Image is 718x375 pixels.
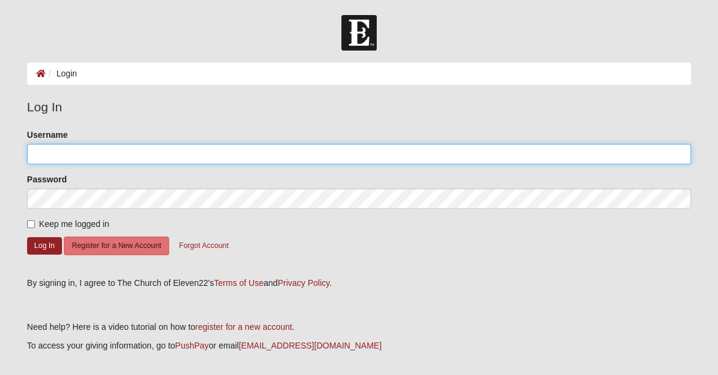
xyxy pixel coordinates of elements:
input: Keep me logged in [27,220,35,228]
a: register for a new account [195,322,292,332]
div: By signing in, I agree to The Church of Eleven22's and . [27,277,691,290]
a: PushPay [175,341,209,350]
li: Login [46,67,77,80]
p: Need help? Here is a video tutorial on how to . [27,321,691,333]
a: Terms of Use [214,278,263,288]
button: Log In [27,237,62,255]
button: Register for a New Account [64,237,169,255]
label: Password [27,173,67,185]
p: To access your giving information, go to or email [27,339,691,352]
a: [EMAIL_ADDRESS][DOMAIN_NAME] [239,341,382,350]
img: Church of Eleven22 Logo [341,15,377,51]
a: Privacy Policy [277,278,329,288]
legend: Log In [27,98,691,117]
span: Keep me logged in [39,219,110,229]
label: Username [27,129,68,141]
button: Forgot Account [171,237,236,255]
